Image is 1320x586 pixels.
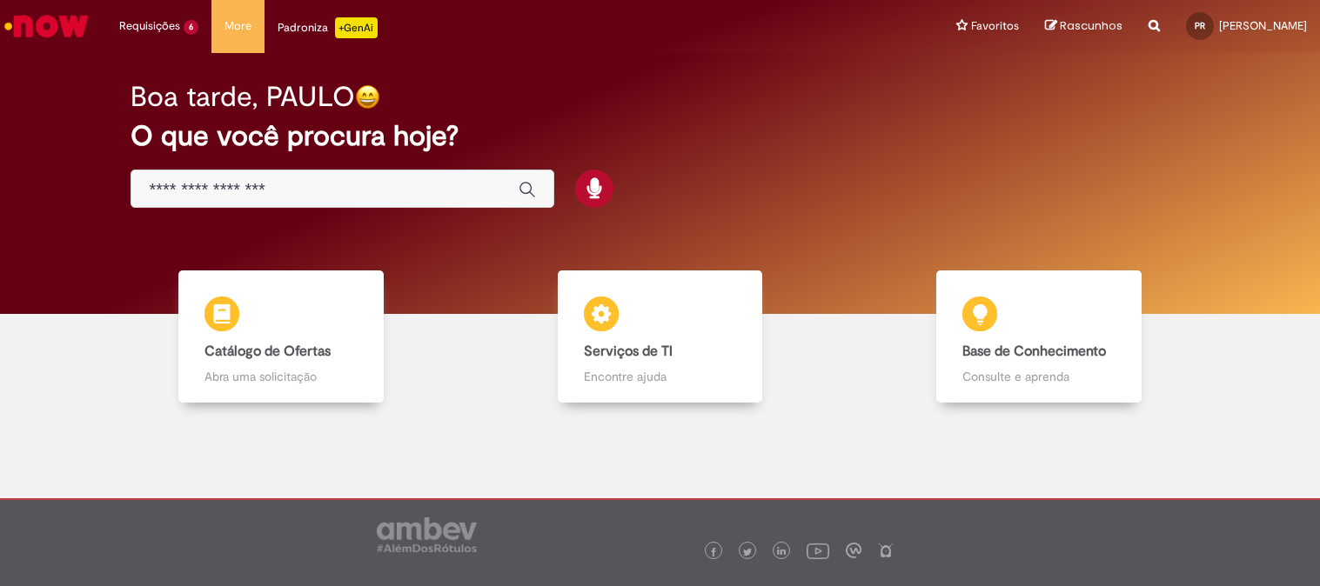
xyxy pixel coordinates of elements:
b: Catálogo de Ofertas [204,343,331,360]
p: Encontre ajuda [584,368,737,385]
span: [PERSON_NAME] [1219,18,1307,33]
h2: Boa tarde, PAULO [131,82,355,112]
p: Abra uma solicitação [204,368,358,385]
p: +GenAi [335,17,378,38]
img: logo_footer_linkedin.png [777,547,786,557]
img: logo_footer_twitter.png [743,548,752,556]
img: ServiceNow [2,9,91,43]
a: Serviços de TI Encontre ajuda [471,270,850,403]
img: logo_footer_ambev_rotulo_gray.png [377,517,477,552]
img: happy-face.png [355,84,380,110]
img: logo_footer_facebook.png [709,548,718,556]
span: Rascunhos [1060,17,1122,34]
img: logo_footer_workplace.png [846,543,861,558]
span: Favoritos [971,17,1019,35]
a: Base de Conhecimento Consulte e aprenda [849,270,1229,403]
div: Padroniza [278,17,378,38]
a: Rascunhos [1045,18,1122,35]
span: 6 [184,20,198,35]
span: PR [1195,20,1205,31]
p: Consulte e aprenda [962,368,1116,385]
span: Requisições [119,17,180,35]
h2: O que você procura hoje? [131,121,1189,151]
span: More [224,17,251,35]
img: logo_footer_naosei.png [878,543,894,558]
a: Catálogo de Ofertas Abra uma solicitação [91,270,471,403]
img: logo_footer_youtube.png [807,539,829,562]
b: Base de Conhecimento [962,343,1106,360]
b: Serviços de TI [584,343,673,360]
